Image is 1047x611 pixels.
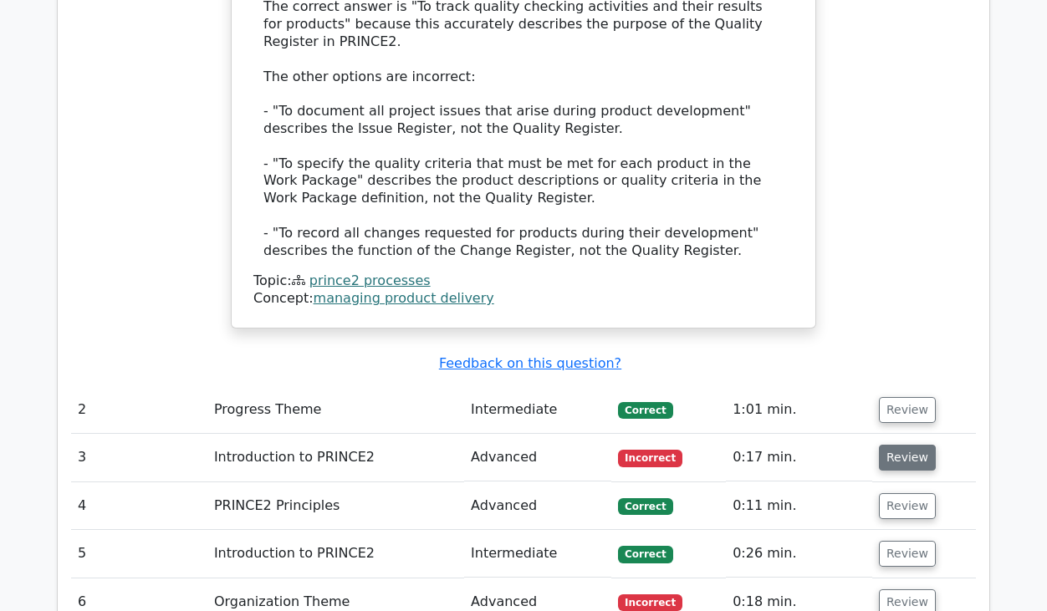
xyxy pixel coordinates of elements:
[71,530,207,578] td: 5
[253,290,794,308] div: Concept:
[464,434,611,481] td: Advanced
[314,290,494,306] a: managing product delivery
[71,386,207,434] td: 2
[309,272,431,288] a: prince2 processes
[464,530,611,578] td: Intermediate
[207,386,464,434] td: Progress Theme
[207,530,464,578] td: Introduction to PRINCE2
[618,498,672,515] span: Correct
[618,594,682,611] span: Incorrect
[71,482,207,530] td: 4
[726,482,872,530] td: 0:11 min.
[726,434,872,481] td: 0:17 min.
[207,482,464,530] td: PRINCE2 Principles
[879,493,936,519] button: Review
[879,445,936,471] button: Review
[879,397,936,423] button: Review
[71,434,207,481] td: 3
[207,434,464,481] td: Introduction to PRINCE2
[726,530,872,578] td: 0:26 min.
[879,541,936,567] button: Review
[439,355,621,371] a: Feedback on this question?
[726,386,872,434] td: 1:01 min.
[618,402,672,419] span: Correct
[464,386,611,434] td: Intermediate
[618,450,682,466] span: Incorrect
[618,546,672,563] span: Correct
[253,272,794,290] div: Topic:
[464,482,611,530] td: Advanced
